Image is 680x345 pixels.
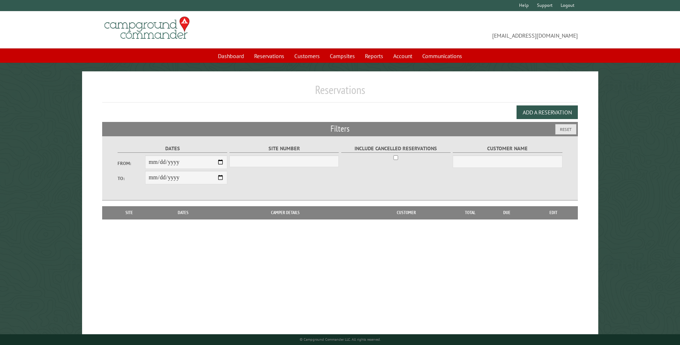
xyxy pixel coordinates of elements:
[456,206,484,219] th: Total
[529,206,578,219] th: Edit
[389,49,417,63] a: Account
[102,14,192,42] img: Campground Commander
[102,83,577,103] h1: Reservations
[153,206,214,219] th: Dates
[118,145,227,153] label: Dates
[517,105,578,119] button: Add a Reservation
[418,49,466,63] a: Communications
[290,49,324,63] a: Customers
[484,206,529,219] th: Due
[118,160,145,167] label: From:
[325,49,359,63] a: Campsites
[214,206,357,219] th: Camper Details
[102,122,577,136] h2: Filters
[555,124,576,134] button: Reset
[300,337,381,342] small: © Campground Commander LLC. All rights reserved.
[118,175,145,182] label: To:
[229,145,339,153] label: Site Number
[250,49,289,63] a: Reservations
[361,49,387,63] a: Reports
[453,145,562,153] label: Customer Name
[341,145,451,153] label: Include Cancelled Reservations
[214,49,248,63] a: Dashboard
[106,206,152,219] th: Site
[340,20,578,40] span: [EMAIL_ADDRESS][DOMAIN_NAME]
[357,206,456,219] th: Customer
